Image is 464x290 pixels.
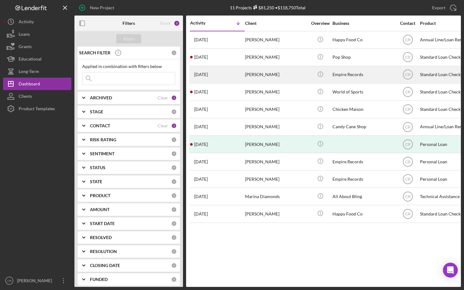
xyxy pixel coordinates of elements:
[194,142,208,147] time: 2025-07-01 20:48
[194,107,208,112] time: 2025-07-25 16:47
[3,65,71,78] button: Long-Term
[3,274,71,287] button: CR[PERSON_NAME]
[405,107,411,112] text: CR
[194,159,208,164] time: 2025-05-22 18:42
[19,90,32,104] div: Clients
[171,221,177,226] div: 0
[396,21,419,26] div: Contact
[16,274,56,288] div: [PERSON_NAME]
[405,55,411,60] text: CR
[194,124,208,129] time: 2025-07-02 15:40
[90,151,114,156] b: SENTIMENT
[309,21,332,26] div: Overview
[19,28,30,42] div: Loans
[90,235,112,240] b: RESOLVED
[90,277,108,282] b: FUNDED
[194,194,208,199] time: 2025-05-08 23:27
[171,123,177,129] div: 1
[443,263,458,278] div: Open Intercom Messenger
[245,171,307,187] div: [PERSON_NAME]
[332,21,395,26] div: Business
[174,20,180,26] div: 2
[332,101,395,118] div: Chicken Maison
[171,263,177,268] div: 0
[332,153,395,170] div: Empire Records
[332,66,395,83] div: Empire Records
[245,136,307,152] div: [PERSON_NAME]
[245,32,307,48] div: [PERSON_NAME]
[171,95,177,101] div: 1
[19,102,55,116] div: Product Templates
[90,123,110,128] b: CONTACT
[405,194,411,199] text: CR
[3,16,71,28] button: Activity
[3,28,71,40] button: Loans
[171,277,177,282] div: 0
[171,249,177,254] div: 0
[245,49,307,66] div: [PERSON_NAME]
[90,249,117,254] b: RESOLUTION
[90,179,102,184] b: STATE
[160,21,171,26] div: Reset
[432,2,445,14] div: Export
[171,109,177,115] div: 0
[79,50,110,55] b: SEARCH FILTER
[123,21,135,26] b: Filters
[3,40,71,53] button: Grants
[171,207,177,212] div: 0
[171,151,177,156] div: 0
[252,5,274,10] div: $81,250
[171,165,177,170] div: 0
[3,78,71,90] a: Dashboard
[90,137,116,142] b: RISK RATING
[74,2,120,14] button: New Project
[158,123,168,128] div: Clear
[3,53,71,65] button: Educational
[332,84,395,100] div: World of Sports
[90,263,120,268] b: CLOSING DATE
[405,73,411,77] text: CR
[90,165,105,170] b: STATUS
[19,40,32,54] div: Grants
[194,211,208,216] time: 2025-05-02 16:36
[123,34,135,43] div: Apply
[19,78,40,92] div: Dashboard
[90,207,109,212] b: AMOUNT
[90,2,114,14] div: New Project
[426,2,461,14] button: Export
[171,235,177,240] div: 0
[332,49,395,66] div: Pop Shop
[3,90,71,102] button: Clients
[19,65,39,79] div: Long-Term
[194,89,208,94] time: 2025-08-15 17:01
[405,177,411,181] text: CR
[245,101,307,118] div: [PERSON_NAME]
[194,72,208,77] time: 2025-08-20 18:30
[171,50,177,56] div: 0
[171,137,177,143] div: 0
[332,119,395,135] div: Candy Cane Shop
[332,188,395,205] div: All About Bling
[90,193,110,198] b: PRODUCT
[190,20,217,25] div: Activity
[332,32,395,48] div: Happy Food Co
[245,188,307,205] div: Marina Diamonds
[116,34,141,43] button: Apply
[90,95,112,100] b: ARCHIVED
[19,16,34,29] div: Activity
[194,177,208,182] time: 2025-05-22 18:39
[405,90,411,94] text: CR
[405,212,411,216] text: CR
[171,193,177,198] div: 0
[171,179,177,184] div: 0
[3,102,71,115] button: Product Templates
[405,142,411,147] text: CR
[7,279,11,283] text: CR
